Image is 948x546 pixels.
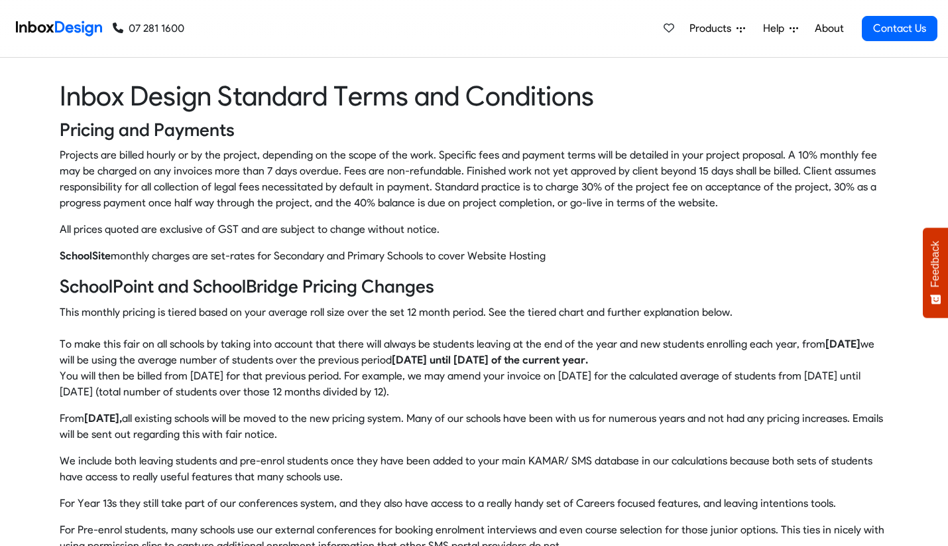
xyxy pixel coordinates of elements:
[689,21,737,36] span: Products
[60,496,888,512] p: For Year 13s they still take part of our conferences system, and they also have access to a reall...
[60,249,111,262] strong: SchoolSite
[60,411,888,443] p: From all existing schools will be moved to the new pricing system. Many of our schools have been ...
[825,338,860,350] strong: [DATE]
[60,118,888,142] h4: Pricing and Payments
[60,147,888,211] p: Projects are billed hourly or by the project, depending on the scope of the work. Specific fees a...
[929,241,941,287] span: Feedback
[923,228,948,318] button: Feedback - Show survey
[60,222,888,238] p: All prices quoted are exclusive of GST and are subject to change without notice.
[392,354,588,366] strong: [DATE] until [DATE] of the current year.
[84,412,122,425] strong: [DATE],
[811,15,847,42] a: About
[862,16,937,41] a: Contact Us
[60,275,888,299] h4: SchoolPoint and SchoolBridge Pricing Changes
[684,15,750,42] a: Products
[113,21,184,36] a: 07 281 1600
[60,79,888,113] heading: Inbox Design Standard Terms and Conditions
[60,248,888,264] p: monthly charges are set-rates for Secondary and Primary Schools to cover Website Hosting
[60,305,888,400] p: This monthly pricing is tiered based on your average roll size over the set 12 month period. See ...
[60,453,888,485] p: We include both leaving students and pre-enrol students once they have been added to your main KA...
[758,15,803,42] a: Help
[763,21,790,36] span: Help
